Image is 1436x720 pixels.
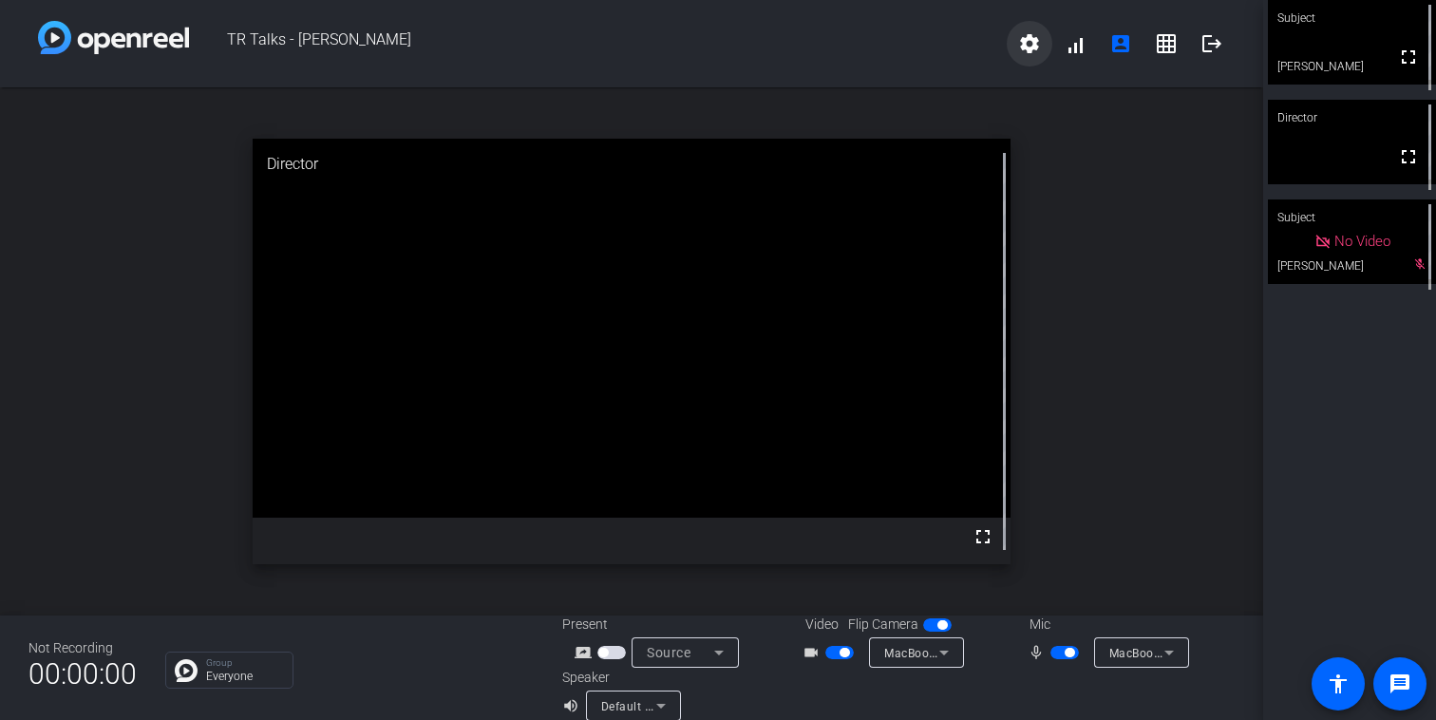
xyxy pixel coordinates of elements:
span: Source [647,645,690,660]
div: Subject [1268,199,1436,236]
mat-icon: fullscreen [1397,145,1420,168]
button: signal_cellular_alt [1052,21,1098,66]
mat-icon: volume_up [562,694,585,717]
p: Everyone [206,671,283,682]
img: Chat Icon [175,659,198,682]
mat-icon: mic_none [1028,641,1050,664]
mat-icon: account_box [1109,32,1132,55]
p: Group [206,658,283,668]
div: Director [253,139,1011,190]
img: white-gradient.svg [38,21,189,54]
div: Present [562,615,752,635]
mat-icon: fullscreen [972,525,994,548]
mat-icon: accessibility [1327,673,1350,695]
span: MacBook Pro Camera (0000:0001) [884,645,1077,660]
span: Video [805,615,839,635]
mat-icon: logout [1200,32,1223,55]
div: Speaker [562,668,676,688]
span: MacBook Pro Microphone (Built-in) [1109,645,1303,660]
mat-icon: videocam_outline [803,641,825,664]
mat-icon: screen_share_outline [575,641,597,664]
mat-icon: settings [1018,32,1041,55]
span: Default - MacBook Pro Speakers (Built-in) [601,698,830,713]
span: 00:00:00 [28,651,137,697]
span: TR Talks - [PERSON_NAME] [189,21,1007,66]
div: Mic [1011,615,1200,635]
span: No Video [1334,233,1390,250]
mat-icon: message [1389,673,1411,695]
div: Director [1268,100,1436,136]
div: Not Recording [28,638,137,658]
mat-icon: fullscreen [1397,46,1420,68]
mat-icon: grid_on [1155,32,1178,55]
span: Flip Camera [848,615,918,635]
